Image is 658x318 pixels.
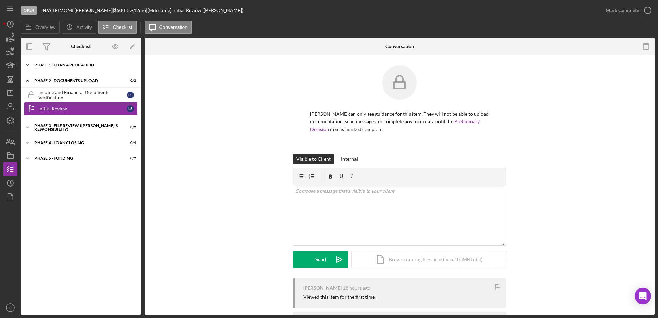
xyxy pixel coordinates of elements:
[43,7,51,13] b: N/A
[24,102,138,116] a: Initial ReviewLS
[385,44,414,49] div: Conversation
[159,24,188,30] label: Conversation
[310,118,480,132] a: Preliminary Decision
[38,89,127,100] div: Income and Financial Documents Verification
[34,141,119,145] div: PHASE 4 - LOAN CLOSING
[21,6,37,15] div: Open
[127,92,134,98] div: L S
[98,21,137,34] button: Checklist
[21,21,60,34] button: Overview
[3,301,17,315] button: JT
[76,24,92,30] label: Activity
[296,154,331,164] div: Visible to Client
[114,7,125,13] span: $500
[35,24,55,30] label: Overview
[124,156,136,160] div: 0 / 2
[34,124,119,131] div: PHASE 3 - FILE REVIEW ([PERSON_NAME]'s Responsibility)
[34,78,119,83] div: Phase 2 - DOCUMENTS UPLOAD
[124,78,136,83] div: 0 / 2
[310,110,489,133] p: [PERSON_NAME] can only see guidance for this item. They will not be able to upload documentation,...
[62,21,96,34] button: Activity
[293,251,348,268] button: Send
[127,105,134,112] div: L S
[71,44,91,49] div: Checklist
[599,3,655,17] button: Mark Complete
[113,24,132,30] label: Checklist
[145,21,192,34] button: Conversation
[303,294,376,300] div: Viewed this item for the first time.
[146,8,243,13] div: | [Milestone] Initial Review ([PERSON_NAME])
[127,8,134,13] div: 5 %
[124,125,136,129] div: 0 / 2
[53,8,114,13] div: LEIMOMI [PERSON_NAME] |
[124,141,136,145] div: 0 / 4
[9,306,12,310] text: JT
[24,88,138,102] a: Income and Financial Documents VerificationLS
[43,8,53,13] div: |
[38,106,127,112] div: Initial Review
[635,288,651,304] div: Open Intercom Messenger
[34,63,132,67] div: Phase 1 - Loan Application
[34,156,119,160] div: Phase 5 - Funding
[343,285,370,291] time: 2025-09-03 02:09
[303,285,342,291] div: [PERSON_NAME]
[341,154,358,164] div: Internal
[134,8,146,13] div: 12 mo
[338,154,361,164] button: Internal
[315,251,326,268] div: Send
[293,154,334,164] button: Visible to Client
[606,3,639,17] div: Mark Complete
